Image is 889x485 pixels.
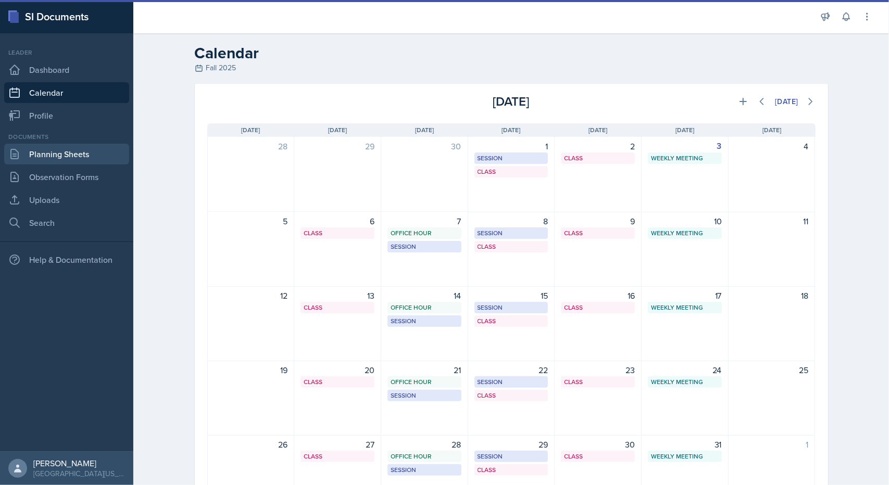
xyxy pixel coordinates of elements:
div: Weekly Meeting [651,228,719,238]
div: 30 [561,438,635,451]
span: [DATE] [589,125,607,135]
div: 30 [387,140,461,152]
div: 14 [387,289,461,302]
div: Weekly Meeting [651,303,719,312]
div: Class [478,391,545,400]
div: Session [391,391,458,400]
div: Session [478,452,545,461]
div: Class [564,154,632,163]
div: Session [478,377,545,387]
div: 29 [474,438,548,451]
div: Class [564,228,632,238]
div: Class [564,377,632,387]
div: 3 [648,140,722,152]
div: Class [564,303,632,312]
span: [DATE] [675,125,694,135]
a: Observation Forms [4,167,129,187]
div: 28 [387,438,461,451]
div: Class [304,228,371,238]
div: Session [391,242,458,251]
div: [DATE] [410,92,612,111]
div: Session [478,154,545,163]
div: Weekly Meeting [651,377,719,387]
div: 24 [648,364,722,376]
div: 15 [474,289,548,302]
div: 11 [735,215,809,227]
span: [DATE] [415,125,434,135]
span: [DATE] [241,125,260,135]
div: 1 [735,438,809,451]
div: 19 [214,364,288,376]
div: Session [391,465,458,475]
div: 26 [214,438,288,451]
div: [PERSON_NAME] [33,458,125,468]
div: 31 [648,438,722,451]
a: Dashboard [4,59,129,80]
div: 20 [300,364,374,376]
button: [DATE] [768,93,805,110]
div: 8 [474,215,548,227]
div: Help & Documentation [4,249,129,270]
div: Class [304,452,371,461]
div: 7 [387,215,461,227]
div: Documents [4,132,129,142]
div: 23 [561,364,635,376]
div: Class [564,452,632,461]
div: 2 [561,140,635,152]
div: 22 [474,364,548,376]
div: [DATE] [775,97,798,106]
div: Class [478,465,545,475]
a: Search [4,212,129,233]
div: 27 [300,438,374,451]
a: Profile [4,105,129,126]
a: Calendar [4,82,129,103]
div: Class [478,167,545,176]
span: [DATE] [762,125,781,135]
div: 21 [387,364,461,376]
div: Leader [4,48,129,57]
div: Office Hour [391,303,458,312]
a: Uploads [4,189,129,210]
div: Office Hour [391,228,458,238]
div: 25 [735,364,809,376]
div: Weekly Meeting [651,452,719,461]
div: Class [478,242,545,251]
div: Class [304,303,371,312]
div: Class [304,377,371,387]
h2: Calendar [195,44,828,62]
div: 12 [214,289,288,302]
div: 28 [214,140,288,152]
div: Class [478,316,545,326]
div: [GEOGRAPHIC_DATA][US_STATE] in [GEOGRAPHIC_DATA] [33,468,125,479]
div: 16 [561,289,635,302]
div: 1 [474,140,548,152]
span: [DATE] [328,125,347,135]
div: 29 [300,140,374,152]
div: 18 [735,289,809,302]
div: Office Hour [391,377,458,387]
div: 4 [735,140,809,152]
div: 17 [648,289,722,302]
div: 5 [214,215,288,227]
div: 6 [300,215,374,227]
div: Session [391,316,458,326]
div: Weekly Meeting [651,154,719,163]
div: 9 [561,215,635,227]
div: Fall 2025 [195,62,828,73]
span: [DATE] [502,125,521,135]
div: Session [478,303,545,312]
div: 13 [300,289,374,302]
a: Planning Sheets [4,144,129,164]
div: Session [478,228,545,238]
div: 10 [648,215,722,227]
div: Office Hour [391,452,458,461]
